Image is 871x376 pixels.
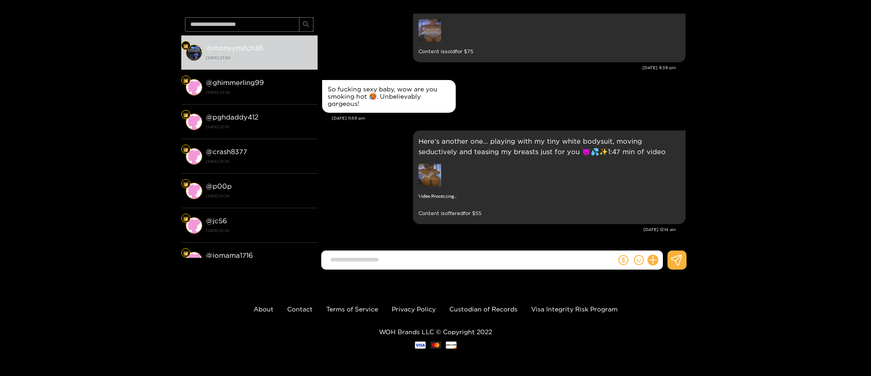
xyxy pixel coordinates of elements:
[183,112,189,118] img: Fan Level
[206,88,313,96] strong: [DATE] 23:56
[206,54,313,62] strong: [DATE] 23:59
[186,79,202,95] img: conversation
[183,181,189,187] img: Fan Level
[418,164,441,186] img: preview
[206,113,259,121] strong: @ pghdaddy412
[186,217,202,234] img: conversation
[186,252,202,268] img: conversation
[299,17,314,32] button: search
[206,192,313,200] strong: [DATE] 21:39
[617,253,630,267] button: dollar
[287,306,313,312] a: Contact
[206,251,253,259] strong: @ jomama1716
[418,208,680,219] small: Content is offered for $ 55
[303,21,309,29] span: search
[206,148,247,155] strong: @ crash8377
[332,115,686,121] div: [DATE] 11:59 pm
[322,80,456,113] div: Aug. 20, 11:59 pm
[183,147,189,152] img: Fan Level
[186,148,202,165] img: conversation
[206,79,264,86] strong: @ ghimmerling99
[418,191,457,201] p: Video Processing...
[206,157,313,165] strong: [DATE] 21:39
[418,136,680,157] p: Here’s another one… playing with my tiny white bodysuit, moving seductively and teasing my breast...
[418,46,680,57] small: Content is sold for $ 75
[183,43,189,49] img: Fan Level
[413,130,686,224] div: Aug. 21, 12:14 am
[322,65,676,71] div: [DATE] 9:39 pm
[418,19,441,42] img: preview
[186,45,202,61] img: conversation
[186,114,202,130] img: conversation
[531,306,617,312] a: Visa Integrity Risk Program
[206,123,313,131] strong: [DATE] 21:39
[206,182,232,190] strong: @ p00p
[322,226,676,233] div: [DATE] 12:14 am
[634,255,644,265] span: smile
[328,85,450,107] div: So fucking sexy baby, wow are you smoking hot 🥵. Unbelievably gorgeous!
[392,306,436,312] a: Privacy Policy
[618,255,628,265] span: dollar
[206,44,264,52] strong: @ moneymitch36
[206,226,313,235] strong: [DATE] 21:39
[183,78,189,83] img: Fan Level
[449,306,518,312] a: Custodian of Records
[183,251,189,256] img: Fan Level
[186,183,202,199] img: conversation
[183,216,189,221] img: Fan Level
[206,217,227,225] strong: @ jc56
[254,306,274,312] a: About
[326,306,378,312] a: Terms of Service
